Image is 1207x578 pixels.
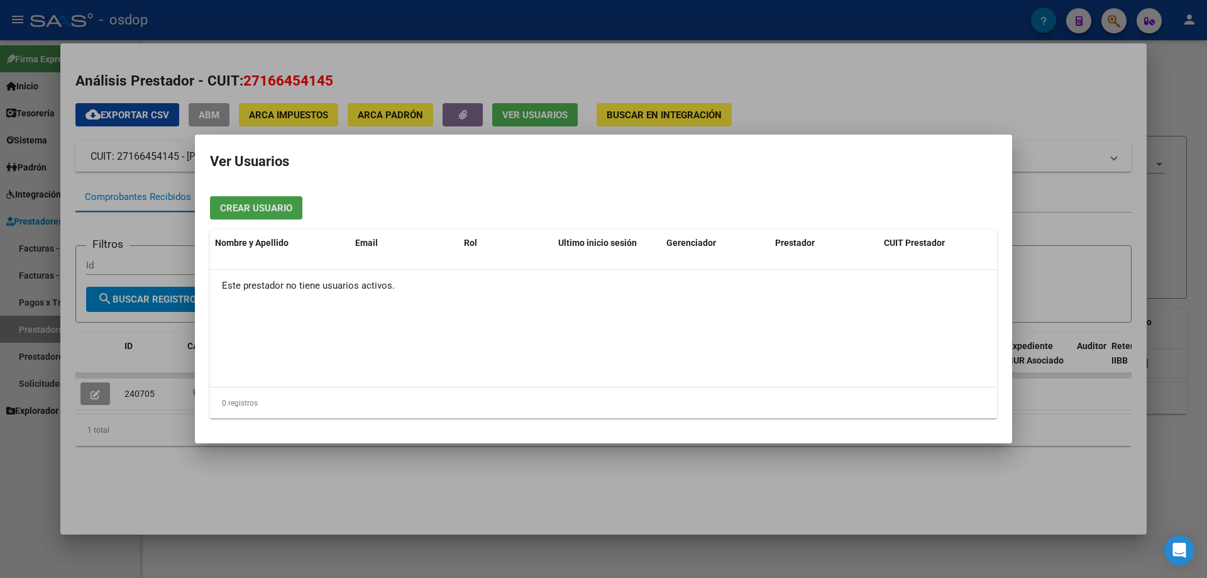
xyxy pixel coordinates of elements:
datatable-header-cell: Nombre y Apellido [210,230,350,257]
span: Ultimo inicio sesión [558,238,637,248]
datatable-header-cell: Rol [459,230,553,257]
span: Crear Usuario [220,203,292,214]
h2: Ver Usuarios [210,150,997,174]
div: Open Intercom Messenger [1164,535,1194,565]
datatable-header-cell: Ultimo inicio sesión [553,230,662,257]
datatable-header-cell: Gerenciador [661,230,770,257]
datatable-header-cell: Prestador [770,230,879,257]
button: Crear Usuario [210,196,302,220]
datatable-header-cell: CUIT Prestador [879,230,988,257]
span: Email [355,238,378,248]
div: 0 registros [210,387,997,419]
datatable-header-cell: Email [350,230,459,257]
span: Prestador [775,238,815,248]
span: Nombre y Apellido [215,238,289,248]
span: Gerenciador [666,238,716,248]
span: CUIT Prestador [884,238,945,248]
span: Rol [464,238,477,248]
div: Este prestador no tiene usuarios activos. [210,270,997,301]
